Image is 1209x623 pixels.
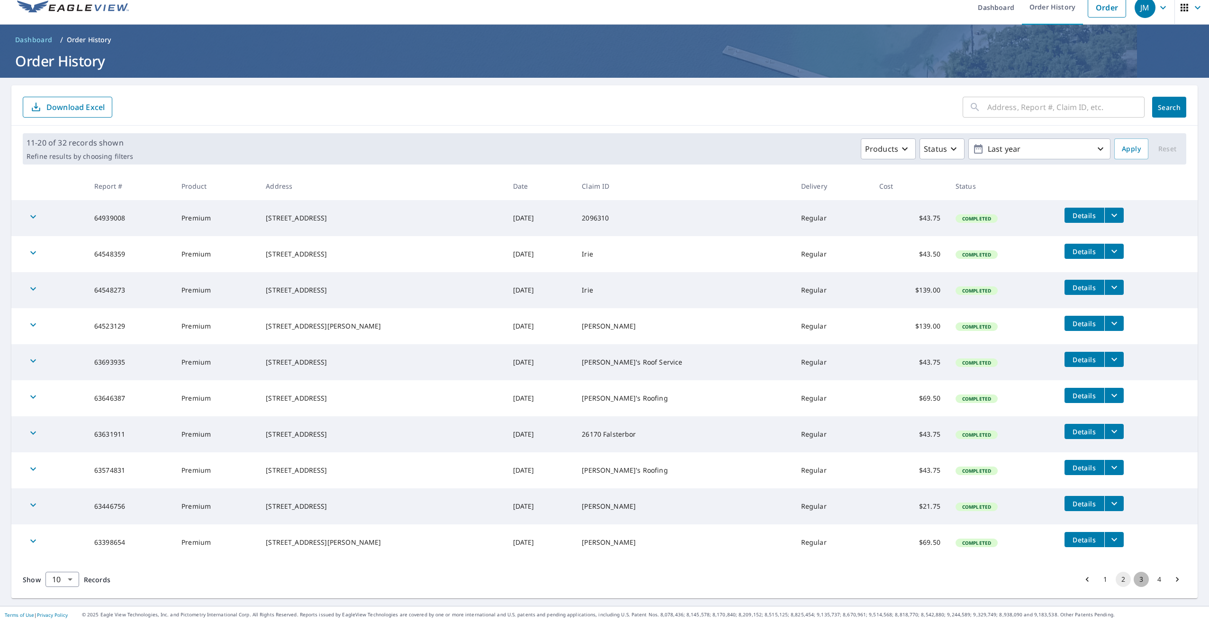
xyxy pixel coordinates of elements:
[872,236,948,272] td: $43.50
[987,94,1145,120] input: Address, Report #, Claim ID, etc.
[794,380,872,416] td: Regular
[1134,572,1149,587] button: Go to page 3
[1065,532,1104,547] button: detailsBtn-63398654
[956,395,997,402] span: Completed
[984,141,1095,157] p: Last year
[174,416,258,452] td: Premium
[27,152,133,161] p: Refine results by choosing filters
[924,143,947,155] p: Status
[948,172,1057,200] th: Status
[174,524,258,560] td: Premium
[266,213,497,223] div: [STREET_ADDRESS]
[574,272,793,308] td: Irie
[37,612,68,618] a: Privacy Policy
[872,172,948,200] th: Cost
[1104,244,1124,259] button: filesDropdownBtn-64548359
[266,502,497,511] div: [STREET_ADDRESS]
[174,236,258,272] td: Premium
[505,172,575,200] th: Date
[1080,572,1095,587] button: Go to previous page
[1070,535,1099,544] span: Details
[794,524,872,560] td: Regular
[84,575,110,584] span: Records
[174,172,258,200] th: Product
[574,172,793,200] th: Claim ID
[1070,319,1099,328] span: Details
[1104,280,1124,295] button: filesDropdownBtn-64548273
[174,308,258,344] td: Premium
[23,575,41,584] span: Show
[1104,460,1124,475] button: filesDropdownBtn-63574831
[82,611,1204,618] p: © 2025 Eagle View Technologies, Inc. and Pictometry International Corp. All Rights Reserved. Repo...
[1065,244,1104,259] button: detailsBtn-64548359
[87,172,174,200] th: Report #
[45,566,79,593] div: 10
[956,215,997,222] span: Completed
[87,200,174,236] td: 64939008
[266,538,497,547] div: [STREET_ADDRESS][PERSON_NAME]
[872,380,948,416] td: $69.50
[266,321,497,331] div: [STREET_ADDRESS][PERSON_NAME]
[574,524,793,560] td: [PERSON_NAME]
[266,394,497,403] div: [STREET_ADDRESS]
[872,452,948,488] td: $43.75
[87,452,174,488] td: 63574831
[574,452,793,488] td: [PERSON_NAME]'s Roofing
[15,35,53,45] span: Dashboard
[574,308,793,344] td: [PERSON_NAME]
[1114,138,1148,159] button: Apply
[574,344,793,380] td: [PERSON_NAME]'s Roof Service
[1104,496,1124,511] button: filesDropdownBtn-63446756
[174,488,258,524] td: Premium
[1065,424,1104,439] button: detailsBtn-63631911
[968,138,1110,159] button: Last year
[5,612,68,618] p: |
[1065,460,1104,475] button: detailsBtn-63574831
[505,272,575,308] td: [DATE]
[174,200,258,236] td: Premium
[505,524,575,560] td: [DATE]
[505,308,575,344] td: [DATE]
[956,540,997,546] span: Completed
[872,200,948,236] td: $43.75
[266,357,497,367] div: [STREET_ADDRESS]
[505,380,575,416] td: [DATE]
[794,200,872,236] td: Regular
[956,251,997,258] span: Completed
[258,172,505,200] th: Address
[1104,532,1124,547] button: filesDropdownBtn-63398654
[794,488,872,524] td: Regular
[574,236,793,272] td: Irie
[1065,208,1104,223] button: detailsBtn-64939008
[5,612,34,618] a: Terms of Use
[87,416,174,452] td: 63631911
[574,488,793,524] td: [PERSON_NAME]
[1070,283,1099,292] span: Details
[87,524,174,560] td: 63398654
[67,35,111,45] p: Order History
[1098,572,1113,587] button: Go to page 1
[266,466,497,475] div: [STREET_ADDRESS]
[505,200,575,236] td: [DATE]
[87,344,174,380] td: 63693935
[505,236,575,272] td: [DATE]
[1104,352,1124,367] button: filesDropdownBtn-63693935
[956,467,997,474] span: Completed
[1070,463,1099,472] span: Details
[1104,316,1124,331] button: filesDropdownBtn-64523129
[872,272,948,308] td: $139.00
[11,32,1198,47] nav: breadcrumb
[11,32,56,47] a: Dashboard
[266,285,497,295] div: [STREET_ADDRESS]
[1065,280,1104,295] button: detailsBtn-64548273
[87,488,174,524] td: 63446756
[174,344,258,380] td: Premium
[266,249,497,259] div: [STREET_ADDRESS]
[1116,572,1131,587] button: page 2
[1065,352,1104,367] button: detailsBtn-63693935
[23,97,112,118] button: Download Excel
[1104,424,1124,439] button: filesDropdownBtn-63631911
[505,416,575,452] td: [DATE]
[872,308,948,344] td: $139.00
[505,344,575,380] td: [DATE]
